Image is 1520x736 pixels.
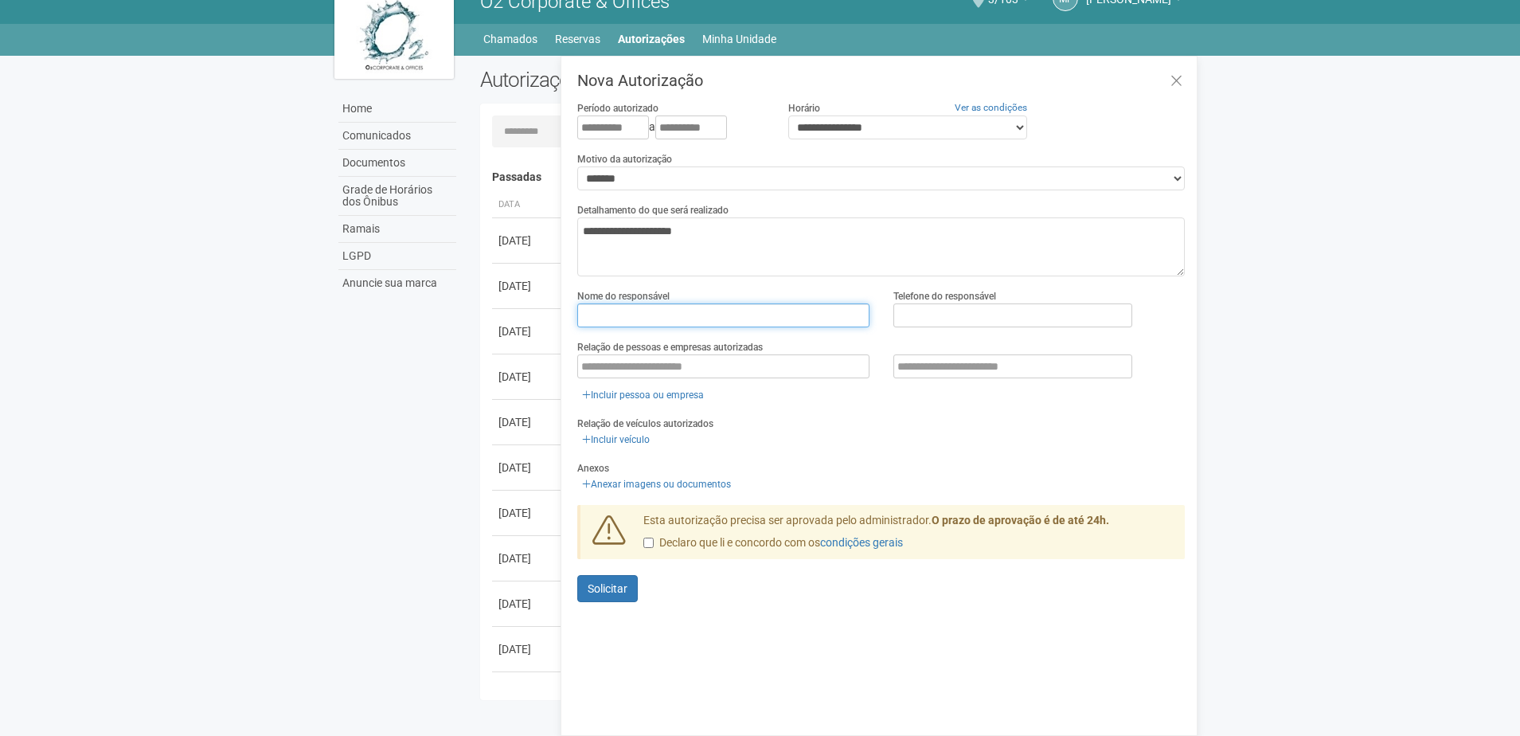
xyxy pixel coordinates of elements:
a: Reservas [555,28,600,50]
div: a [577,115,764,139]
div: [DATE] [498,460,557,476]
div: [DATE] [498,596,557,612]
a: LGPD [338,243,456,270]
a: Home [338,96,456,123]
a: Chamados [483,28,537,50]
a: Incluir pessoa ou empresa [577,386,709,404]
a: Autorizações [618,28,685,50]
label: Declaro que li e concordo com os [643,535,903,551]
label: Detalhamento do que será realizado [577,203,729,217]
div: [DATE] [498,278,557,294]
h4: Passadas [492,171,1174,183]
div: [DATE] [498,505,557,521]
strong: O prazo de aprovação é de até 24h. [932,514,1109,527]
label: Anexos [577,461,609,476]
a: Anexar imagens ou documentos [577,476,736,493]
input: Declaro que li e concordo com oscondições gerais [643,538,654,548]
th: Data [492,192,564,218]
div: [DATE] [498,323,557,339]
label: Horário [788,101,820,115]
a: Ver as condições [955,102,1027,113]
div: [DATE] [498,369,557,385]
div: [DATE] [498,233,557,249]
a: Documentos [338,150,456,177]
div: [DATE] [498,550,557,566]
label: Período autorizado [577,101,658,115]
a: condições gerais [820,536,903,549]
div: Esta autorização precisa ser aprovada pelo administrador. [631,513,1186,559]
button: Solicitar [577,575,638,602]
div: [DATE] [498,641,557,657]
h2: Autorizações [480,68,821,92]
h3: Nova Autorização [577,72,1185,88]
a: Minha Unidade [702,28,776,50]
a: Ramais [338,216,456,243]
label: Relação de veículos autorizados [577,417,713,431]
label: Motivo da autorização [577,152,672,166]
a: Anuncie sua marca [338,270,456,296]
div: [DATE] [498,687,557,703]
a: Incluir veículo [577,431,654,448]
label: Telefone do responsável [893,289,996,303]
label: Relação de pessoas e empresas autorizadas [577,340,763,354]
div: [DATE] [498,414,557,430]
a: Comunicados [338,123,456,150]
label: Nome do responsável [577,289,670,303]
a: Grade de Horários dos Ônibus [338,177,456,216]
span: Solicitar [588,582,627,595]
